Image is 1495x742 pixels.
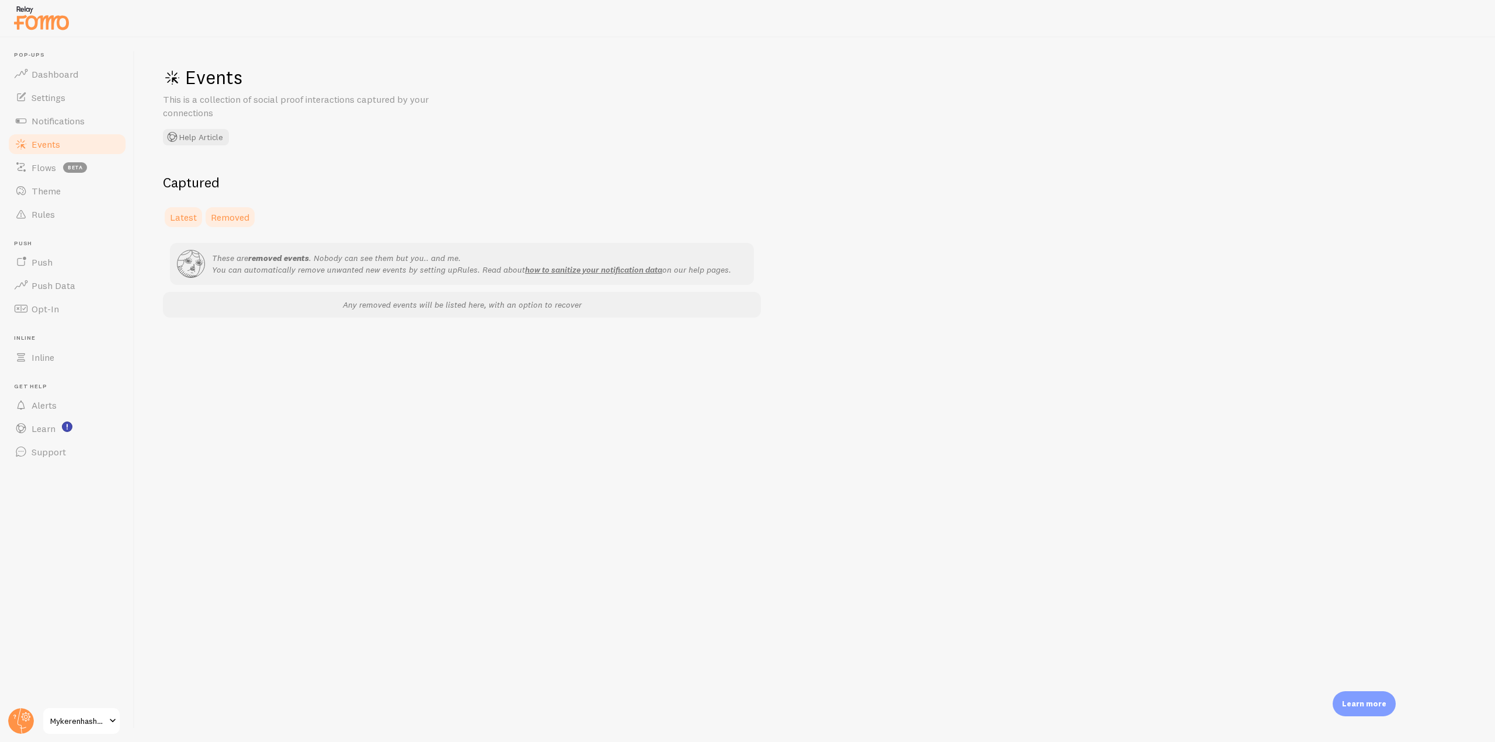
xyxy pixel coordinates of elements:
span: Flows [32,162,56,173]
span: Push Data [32,280,75,291]
span: Inline [32,351,54,363]
div: Learn more [1333,691,1396,716]
a: Notifications [7,109,127,133]
span: Push [14,240,127,248]
span: beta [63,162,87,173]
a: Support [7,440,127,464]
p: This is a collection of social proof interactions captured by your connections [163,93,443,120]
span: Pop-ups [14,51,127,59]
h2: Captured [163,173,761,191]
span: Alerts [32,399,57,411]
a: Latest [163,205,204,229]
a: Events [7,133,127,156]
p: These are . Nobody can see them but you.. and me. You can automatically remove unwanted new event... [212,252,731,276]
a: Theme [7,179,127,203]
span: Removed [211,211,249,223]
strong: removed events [248,253,309,263]
a: Dashboard [7,62,127,86]
span: Opt-In [32,303,59,315]
span: Support [32,446,66,458]
span: Get Help [14,383,127,391]
svg: <p>Watch New Feature Tutorials!</p> [62,421,72,432]
span: Learn [32,423,55,434]
span: Latest [170,211,197,223]
button: Help Article [163,129,229,145]
a: Flows beta [7,156,127,179]
a: Mykerenhashana [42,707,121,735]
span: Dashboard [32,68,78,80]
a: Push [7,250,127,274]
span: Events [32,138,60,150]
span: Push [32,256,53,268]
span: Mykerenhashana [50,714,106,728]
a: Removed [204,205,256,229]
a: Rules [7,203,127,226]
span: Inline [14,335,127,342]
a: Learn [7,417,127,440]
img: fomo-relay-logo-orange.svg [12,3,71,33]
span: Rules [32,208,55,220]
i: Rules [457,264,478,275]
span: Settings [32,92,65,103]
a: Push Data [7,274,127,297]
span: Theme [32,185,61,197]
p: Any removed events will be listed here, with an option to recover [170,299,754,311]
h1: Events [163,65,513,89]
a: Alerts [7,393,127,417]
a: Settings [7,86,127,109]
a: Inline [7,346,127,369]
span: Notifications [32,115,85,127]
p: Learn more [1342,698,1386,709]
a: Opt-In [7,297,127,321]
a: how to sanitize your notification data [525,264,662,275]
